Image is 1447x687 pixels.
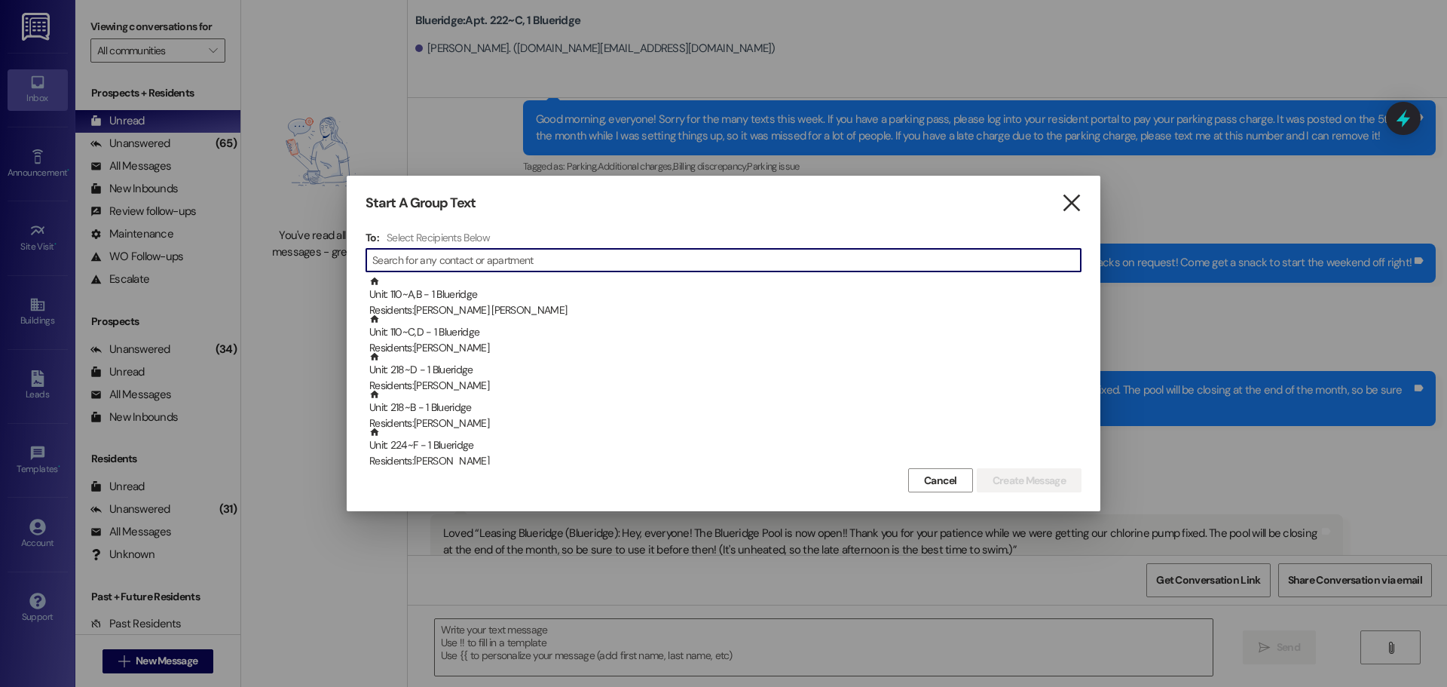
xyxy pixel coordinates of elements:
[924,473,957,489] span: Cancel
[369,378,1081,394] div: Residents: [PERSON_NAME]
[366,195,476,212] h3: Start A Group Text
[908,468,973,492] button: Cancel
[977,468,1081,492] button: Create Message
[993,473,1066,489] span: Create Message
[366,231,379,244] h3: To:
[366,276,1081,314] div: Unit: 110~A,B - 1 BlueridgeResidents:[PERSON_NAME] [PERSON_NAME]
[369,416,1081,431] div: Residents: [PERSON_NAME]
[372,250,1081,271] input: Search for any contact or apartment
[369,351,1081,394] div: Unit: 218~D - 1 Blueridge
[387,231,490,244] h4: Select Recipients Below
[369,427,1081,470] div: Unit: 224~F - 1 Blueridge
[366,351,1081,389] div: Unit: 218~D - 1 BlueridgeResidents:[PERSON_NAME]
[369,340,1081,356] div: Residents: [PERSON_NAME]
[366,314,1081,351] div: Unit: 110~C,D - 1 BlueridgeResidents:[PERSON_NAME]
[369,276,1081,319] div: Unit: 110~A,B - 1 Blueridge
[369,389,1081,432] div: Unit: 218~B - 1 Blueridge
[369,302,1081,318] div: Residents: [PERSON_NAME] [PERSON_NAME]
[366,427,1081,465] div: Unit: 224~F - 1 BlueridgeResidents:[PERSON_NAME]
[1061,195,1081,211] i: 
[369,453,1081,469] div: Residents: [PERSON_NAME]
[369,314,1081,357] div: Unit: 110~C,D - 1 Blueridge
[366,389,1081,427] div: Unit: 218~B - 1 BlueridgeResidents:[PERSON_NAME]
